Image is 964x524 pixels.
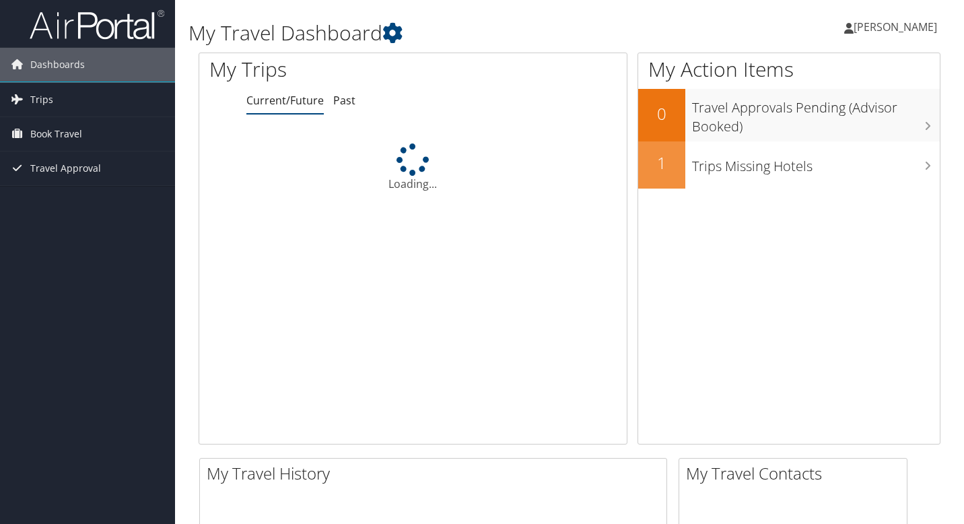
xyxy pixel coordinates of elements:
h2: My Travel History [207,462,666,485]
a: [PERSON_NAME] [844,7,951,47]
div: Loading... [199,143,627,192]
span: Dashboards [30,48,85,81]
h3: Trips Missing Hotels [692,150,940,176]
h3: Travel Approvals Pending (Advisor Booked) [692,92,940,136]
span: [PERSON_NAME] [854,20,937,34]
img: airportal-logo.png [30,9,164,40]
h2: 0 [638,102,685,125]
a: 0Travel Approvals Pending (Advisor Booked) [638,89,940,141]
h1: My Action Items [638,55,940,84]
span: Travel Approval [30,152,101,185]
h1: My Travel Dashboard [188,19,697,47]
a: Past [333,93,355,108]
h2: My Travel Contacts [686,462,907,485]
span: Book Travel [30,117,82,151]
a: Current/Future [246,93,324,108]
a: 1Trips Missing Hotels [638,141,940,189]
h2: 1 [638,152,685,174]
h1: My Trips [209,55,438,84]
span: Trips [30,83,53,117]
